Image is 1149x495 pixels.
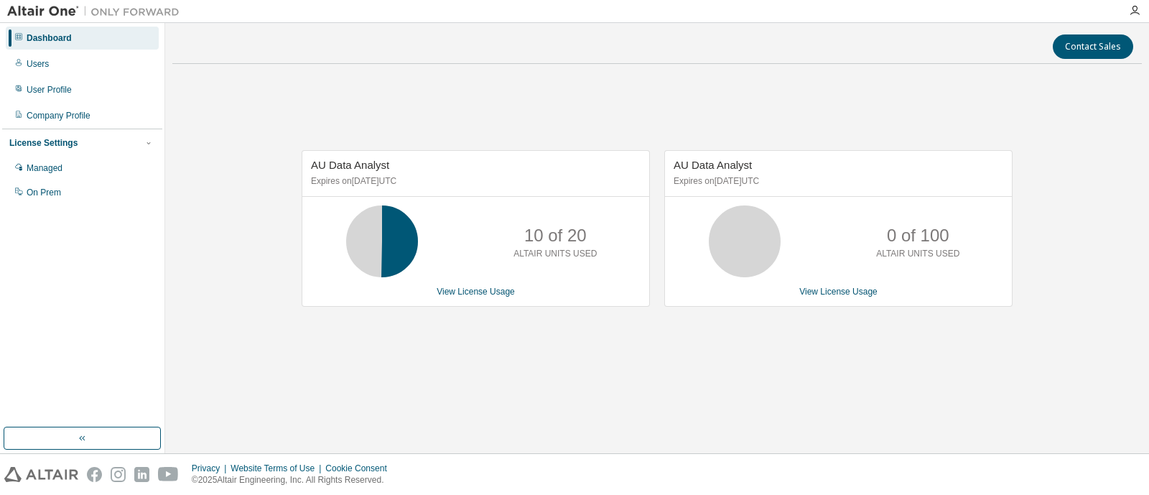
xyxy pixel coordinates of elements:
[134,467,149,482] img: linkedin.svg
[111,467,126,482] img: instagram.svg
[87,467,102,482] img: facebook.svg
[325,463,395,474] div: Cookie Consent
[7,4,187,19] img: Altair One
[1053,34,1133,59] button: Contact Sales
[231,463,325,474] div: Website Terms of Use
[887,223,949,248] p: 0 of 100
[158,467,179,482] img: youtube.svg
[513,248,597,260] p: ALTAIR UNITS USED
[437,287,515,297] a: View License Usage
[27,187,61,198] div: On Prem
[27,162,62,174] div: Managed
[27,84,72,96] div: User Profile
[192,463,231,474] div: Privacy
[876,248,959,260] p: ALTAIR UNITS USED
[4,467,78,482] img: altair_logo.svg
[674,159,752,171] span: AU Data Analyst
[674,175,1000,188] p: Expires on [DATE] UTC
[9,137,78,149] div: License Settings
[27,58,49,70] div: Users
[311,175,637,188] p: Expires on [DATE] UTC
[799,287,878,297] a: View License Usage
[311,159,389,171] span: AU Data Analyst
[27,110,90,121] div: Company Profile
[524,223,587,248] p: 10 of 20
[27,32,72,44] div: Dashboard
[192,474,396,486] p: © 2025 Altair Engineering, Inc. All Rights Reserved.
